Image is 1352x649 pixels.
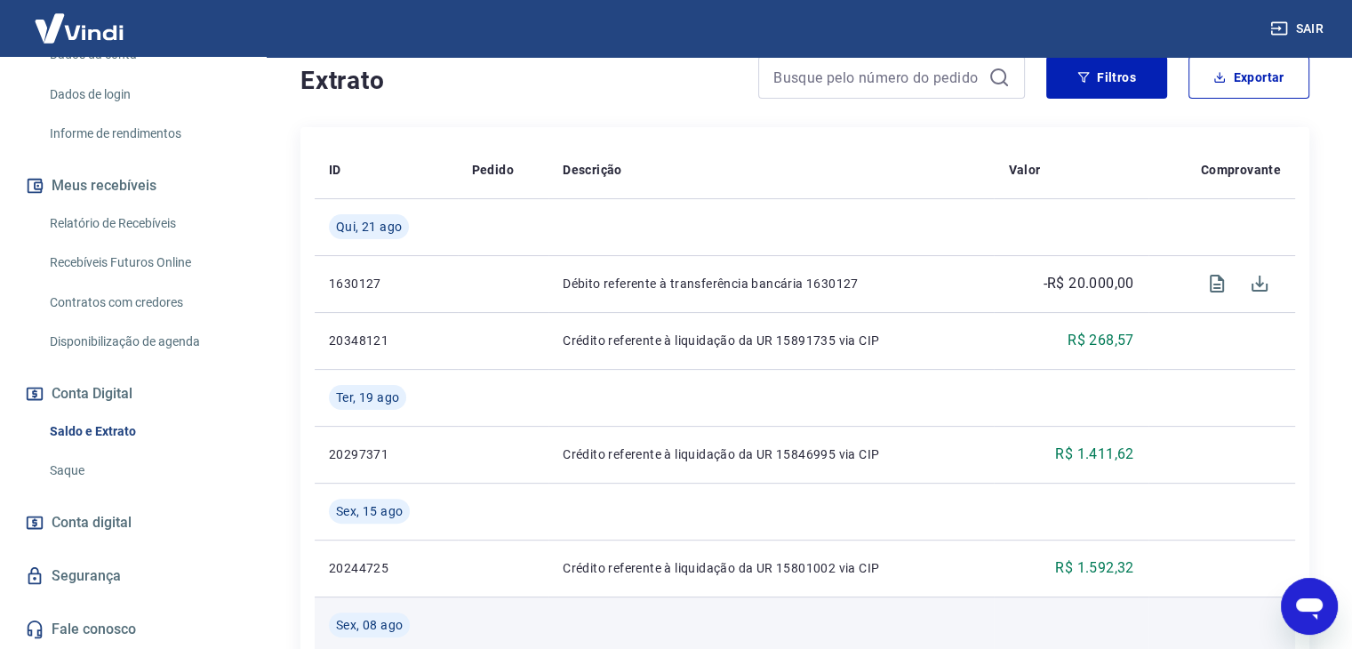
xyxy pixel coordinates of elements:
[1068,330,1134,351] p: R$ 268,57
[1196,262,1238,305] span: Visualizar
[329,445,444,463] p: 20297371
[1201,161,1281,179] p: Comprovante
[336,616,403,634] span: Sex, 08 ago
[21,557,244,596] a: Segurança
[43,413,244,450] a: Saldo e Extrato
[563,445,980,463] p: Crédito referente à liquidação da UR 15846995 via CIP
[300,63,737,99] h4: Extrato
[43,76,244,113] a: Dados de login
[43,284,244,321] a: Contratos com credores
[336,502,403,520] span: Sex, 15 ago
[563,275,980,292] p: Débito referente à transferência bancária 1630127
[329,161,341,179] p: ID
[563,161,622,179] p: Descrição
[1281,578,1338,635] iframe: Botão para abrir a janela de mensagens, conversa em andamento
[329,332,444,349] p: 20348121
[43,324,244,360] a: Disponibilização de agenda
[563,559,980,577] p: Crédito referente à liquidação da UR 15801002 via CIP
[43,244,244,281] a: Recebíveis Futuros Online
[1043,273,1133,294] p: -R$ 20.000,00
[1238,262,1281,305] span: Download
[336,218,402,236] span: Qui, 21 ago
[336,389,399,406] span: Ter, 19 ago
[329,275,444,292] p: 1630127
[21,610,244,649] a: Fale conosco
[1046,56,1167,99] button: Filtros
[1008,161,1040,179] p: Valor
[1267,12,1331,45] button: Sair
[43,116,244,152] a: Informe de rendimentos
[329,559,444,577] p: 20244725
[773,64,981,91] input: Busque pelo número do pedido
[21,1,137,55] img: Vindi
[43,453,244,489] a: Saque
[1055,444,1133,465] p: R$ 1.411,62
[1188,56,1309,99] button: Exportar
[21,374,244,413] button: Conta Digital
[1055,557,1133,579] p: R$ 1.592,32
[563,332,980,349] p: Crédito referente à liquidação da UR 15891735 via CIP
[472,161,514,179] p: Pedido
[43,205,244,242] a: Relatório de Recebíveis
[21,503,244,542] a: Conta digital
[52,510,132,535] span: Conta digital
[21,166,244,205] button: Meus recebíveis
